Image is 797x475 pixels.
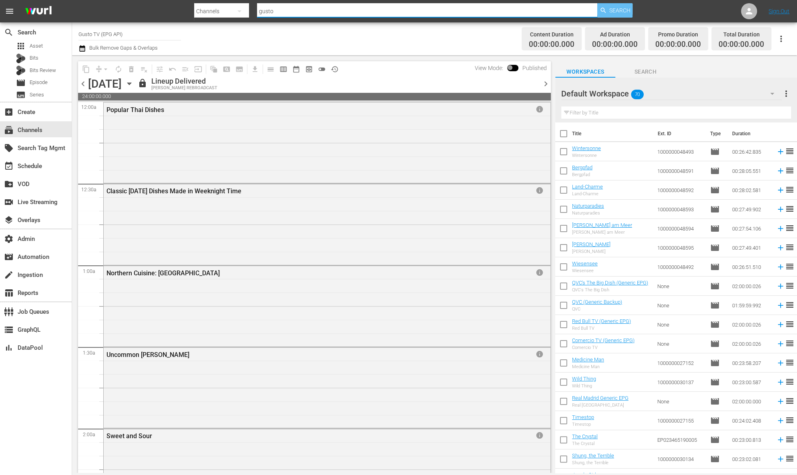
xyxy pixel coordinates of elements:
div: [DATE] [88,77,122,90]
td: 01:59:59.992 [729,296,773,315]
svg: Add to Schedule [776,359,785,367]
span: reorder [785,185,795,194]
th: Ext. ID [653,122,705,145]
span: reorder [785,146,795,156]
a: Comercio TV (Generic EPG) [572,337,634,343]
svg: Add to Schedule [776,186,785,194]
td: 1000000048493 [654,142,707,161]
span: info [536,350,544,358]
span: View History [328,63,341,76]
span: Search Tag Mgmt [4,143,14,153]
span: Create Series Block [233,63,246,76]
div: Popular Thai Dishes [106,106,500,114]
span: Episode [16,78,26,88]
div: Timestop [572,422,594,427]
span: reorder [785,435,795,444]
div: Shung, the Terrible [572,460,614,465]
span: 24 hours Lineup View is OFF [315,63,328,76]
span: Workspaces [555,67,615,77]
div: Bits [16,54,26,63]
span: Day Calendar View [261,61,277,77]
td: 00:26:51.510 [729,257,773,277]
a: [PERSON_NAME] am Meer [572,222,632,228]
span: Job Queues [4,307,14,317]
td: None [654,315,707,334]
a: The Crystal [572,433,598,439]
div: Northern Cuisine: [GEOGRAPHIC_DATA] [106,269,500,277]
span: Customize Events [151,61,166,77]
span: Asset [30,42,43,50]
td: 1000000030137 [654,373,707,392]
td: 00:23:02.081 [729,449,773,469]
td: None [654,334,707,353]
td: EP023465190005 [654,430,707,449]
span: reorder [785,204,795,214]
td: 1000000048591 [654,161,707,180]
div: Ad Duration [592,29,638,40]
span: DataPool [4,343,14,353]
span: reorder [785,262,795,271]
span: Schedule [4,161,14,171]
span: Loop Content [112,63,125,76]
th: Duration [727,122,775,145]
svg: Add to Schedule [776,301,785,310]
span: Bits [30,54,38,62]
span: Series [16,90,26,100]
span: Episode [710,397,720,406]
span: Clear Lineup [138,63,151,76]
a: Wild Thing [572,376,596,382]
span: reorder [785,281,795,291]
td: 00:23:00.587 [729,373,773,392]
span: Month Calendar View [290,63,303,76]
svg: Add to Schedule [776,416,785,425]
span: reorder [785,300,795,310]
button: Search [597,3,632,18]
span: Episode [710,147,720,156]
span: reorder [785,319,795,329]
span: Channels [4,125,14,135]
span: View Backup [303,63,315,76]
td: 00:24:02.408 [729,411,773,430]
svg: Add to Schedule [776,205,785,214]
td: None [654,277,707,296]
img: ans4CAIJ8jUAAAAAAAAAAAAAAAAAAAAAAAAgQb4GAAAAAAAAAAAAAAAAAAAAAAAAJMjXAAAAAAAAAAAAAAAAAAAAAAAAgAT5G... [19,2,58,21]
span: Episode [710,166,720,176]
td: 00:27:54.106 [729,219,773,238]
a: Real Madrid Generic EPG [572,395,628,401]
svg: Add to Schedule [776,455,785,463]
svg: Add to Schedule [776,339,785,348]
span: Episode [710,185,720,195]
span: Episode [710,281,720,291]
span: Bulk Remove Gaps & Overlaps [88,45,158,51]
span: Create Search Block [220,63,233,76]
span: 00:00:00.000 [592,40,638,49]
div: Naturparadies [572,210,604,216]
div: Bits Review [16,66,26,75]
span: Episode [710,454,720,464]
span: Episode [710,301,720,310]
span: Search [609,3,630,18]
span: Published [518,65,551,71]
span: View Mode: [471,65,507,71]
td: 00:27:49.401 [729,238,773,257]
div: Sweet and Sour [106,432,500,440]
div: Wild Thing [572,383,596,389]
td: 1000000027155 [654,411,707,430]
span: Episode [710,339,720,349]
td: 02:00:00.026 [729,315,773,334]
span: Refresh All Search Blocks [205,61,220,77]
span: Episode [710,262,720,272]
div: Land-Charme [572,191,603,196]
span: Episode [710,358,720,368]
span: info [536,186,544,194]
span: reorder [785,223,795,233]
span: 00:00:00.000 [655,40,701,49]
span: VOD [4,179,14,189]
td: 1000000048592 [654,180,707,200]
span: calendar_view_week_outlined [279,65,287,73]
span: GraphQL [4,325,14,335]
svg: Add to Schedule [776,166,785,175]
span: Week Calendar View [277,63,290,76]
span: Search [4,28,14,37]
td: 00:26:42.835 [729,142,773,161]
